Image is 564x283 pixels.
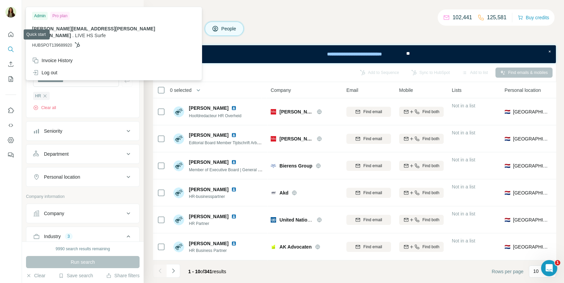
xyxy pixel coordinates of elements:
span: Lists [452,87,462,94]
div: Admin [32,12,48,20]
span: [PERSON_NAME] [189,159,228,165]
img: LinkedIn logo [231,159,237,165]
span: 🇳🇱 [505,135,510,142]
span: Find both [422,244,439,250]
p: 102,441 [452,14,472,22]
span: [PERSON_NAME] [189,132,228,138]
div: Department [44,151,69,157]
span: 🇳🇱 [505,162,510,169]
button: Find both [399,188,444,198]
span: [PERSON_NAME] [189,213,228,220]
span: Find email [363,109,382,115]
button: Find both [399,215,444,225]
span: . [72,33,74,38]
iframe: Intercom live chat [541,260,557,276]
img: Logo of Lefebvre Sdu [271,109,276,114]
button: Find email [346,107,391,117]
span: Find both [422,136,439,142]
span: Not in a list [452,184,475,189]
img: LinkedIn logo [231,132,237,138]
button: Find both [399,161,444,171]
span: Mobile [399,87,413,94]
button: Use Surfe API [5,119,16,131]
button: Seniority [26,123,139,139]
button: Find email [346,134,391,144]
button: Personal location [26,169,139,185]
span: Personal location [505,87,541,94]
iframe: Banner [153,45,556,63]
span: Editorial Board Member Tijdschrift Arbeidsrechtspraktijk (Labour Law Journal) [189,140,328,145]
span: AK Advocaten [279,243,312,250]
button: Feedback [5,149,16,161]
button: Clear all [33,105,56,111]
span: HR Business Partner [189,248,239,254]
p: 125,581 [487,14,507,22]
button: Clear [26,272,45,279]
span: HR Partner [189,221,239,227]
span: Find both [422,217,439,223]
span: Company [271,87,291,94]
img: Avatar [173,241,184,252]
span: [PERSON_NAME] [189,186,228,193]
img: Avatar [173,160,184,171]
button: Enrich CSV [5,58,16,70]
span: 🇳🇱 [505,243,510,250]
span: results [188,269,226,274]
img: Avatar [173,106,184,117]
p: Company information [26,194,140,200]
button: Navigate to next page [167,264,180,278]
span: Find both [422,163,439,169]
span: Not in a list [452,211,475,216]
button: Company [26,205,139,222]
button: Find both [399,134,444,144]
img: Avatar [173,214,184,225]
span: 🇳🇱 [505,216,510,223]
h4: Search [153,8,556,18]
div: Invoice History [32,57,73,64]
button: Find both [399,242,444,252]
button: Share filters [106,272,140,279]
div: Personal location [44,174,80,180]
span: Not in a list [452,157,475,162]
span: HR-businesspartner [189,194,239,200]
button: Hide [118,4,144,14]
button: Find email [346,188,391,198]
div: Industry [44,233,61,240]
span: [GEOGRAPHIC_DATA] [513,216,549,223]
span: [PERSON_NAME] Sdu [279,135,313,142]
img: Logo of AK Advocaten [271,244,276,250]
span: Akd [279,189,288,196]
span: 1 [555,260,560,265]
span: [GEOGRAPHIC_DATA] [513,135,549,142]
img: LinkedIn logo [231,241,237,246]
div: 9990 search results remaining [56,246,110,252]
span: [PERSON_NAME] Sdu [279,108,313,115]
button: Department [26,146,139,162]
span: 0 selected [170,87,192,94]
span: of [200,269,204,274]
span: Hoofdredacteur HR Overheid [189,113,241,118]
span: Not in a list [452,130,475,135]
span: United Nations International Residual Mechanism for Criminal Tribunals IRMCT [279,217,457,223]
button: Save search [58,272,93,279]
p: 10 [533,268,539,275]
span: [PERSON_NAME][EMAIL_ADDRESS][PERSON_NAME][DOMAIN_NAME] [32,26,155,38]
img: LinkedIn logo [231,187,237,192]
span: Email [346,87,358,94]
button: My lists [5,73,16,85]
button: Quick start [5,28,16,41]
span: Member of Executive Board | General Management focus on Commerce, HR & Tech [189,167,340,172]
button: Find email [346,161,391,171]
span: Find email [363,136,382,142]
span: Rows per page [492,268,523,275]
div: Pro plan [50,12,70,20]
span: [PERSON_NAME] [189,105,228,111]
button: Use Surfe on LinkedIn [5,104,16,117]
button: Find email [346,215,391,225]
img: Avatar [173,133,184,144]
span: Find email [363,244,382,250]
div: Seniority [44,128,62,134]
img: LinkedIn logo [231,214,237,219]
button: Buy credits [518,13,549,22]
